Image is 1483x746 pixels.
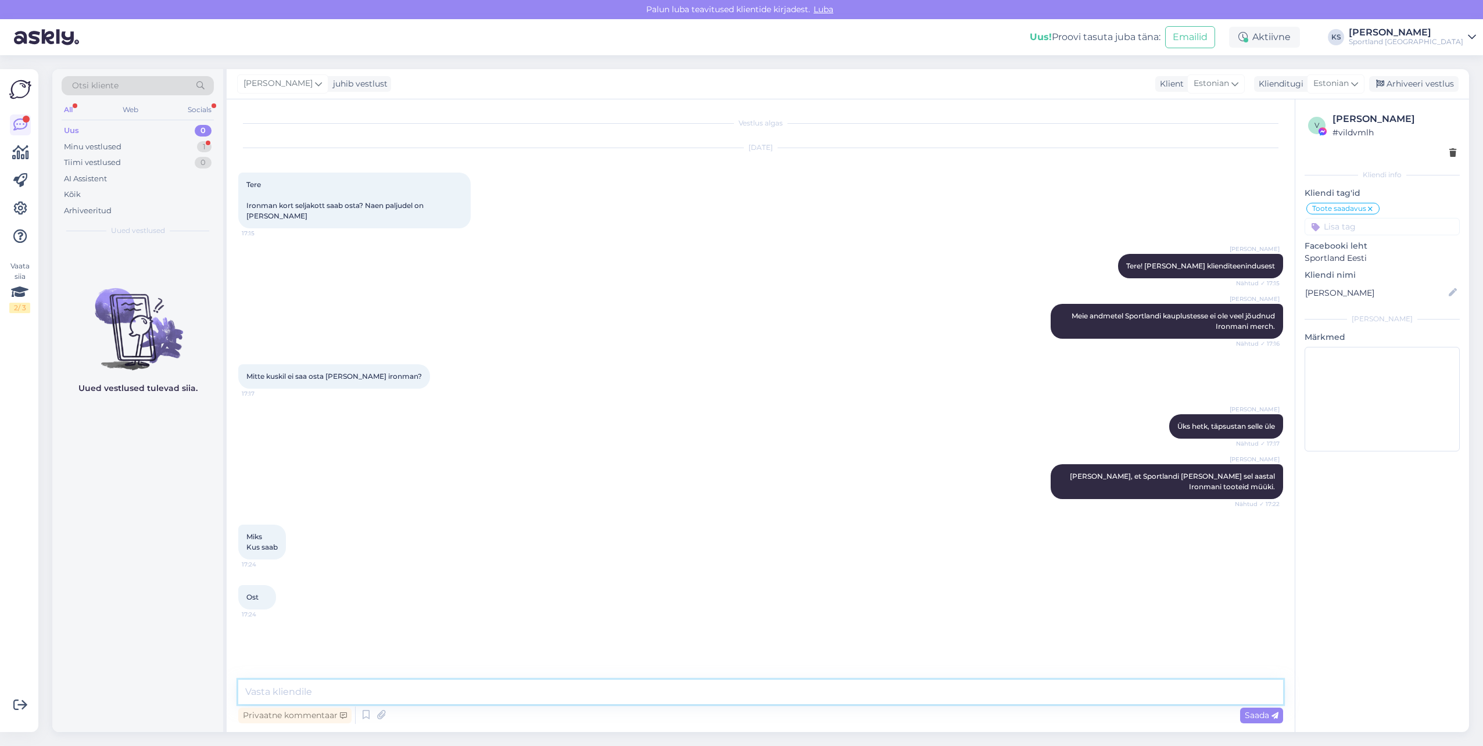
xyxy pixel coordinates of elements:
input: Lisa nimi [1305,286,1446,299]
div: [PERSON_NAME] [1305,314,1460,324]
span: 17:24 [242,560,285,569]
div: Arhiveeri vestlus [1369,76,1459,92]
p: Facebooki leht [1305,240,1460,252]
div: Kõik [64,189,81,200]
div: 2 / 3 [9,303,30,313]
span: Nähtud ✓ 17:15 [1236,279,1280,288]
div: Socials [185,102,214,117]
div: 0 [195,157,212,168]
p: Kliendi nimi [1305,269,1460,281]
span: Nähtud ✓ 17:17 [1236,439,1280,448]
div: Vaata siia [9,261,30,313]
span: Üks hetk, täpsustan selle üle [1177,422,1275,431]
span: Luba [810,4,837,15]
div: [PERSON_NAME] [1349,28,1463,37]
div: [PERSON_NAME] [1332,112,1456,126]
button: Emailid [1165,26,1215,48]
div: AI Assistent [64,173,107,185]
div: [DATE] [238,142,1283,153]
div: Sportland [GEOGRAPHIC_DATA] [1349,37,1463,46]
span: Nähtud ✓ 17:16 [1236,339,1280,348]
div: Minu vestlused [64,141,121,153]
div: Web [120,102,141,117]
p: Kliendi tag'id [1305,187,1460,199]
span: Ost [246,593,259,601]
span: Meie andmetel Sportlandi kauplustesse ei ole veel jõudnud Ironmani merch. [1072,311,1277,331]
div: Tiimi vestlused [64,157,121,168]
span: 17:15 [242,229,285,238]
span: [PERSON_NAME] [1230,245,1280,253]
div: Vestlus algas [238,118,1283,128]
div: Uus [64,125,79,137]
div: Kliendi info [1305,170,1460,180]
div: 1 [197,141,212,153]
p: Uued vestlused tulevad siia. [78,382,198,394]
span: Estonian [1194,77,1229,90]
span: [PERSON_NAME] [243,77,313,90]
div: Klienditugi [1254,78,1303,90]
span: Estonian [1313,77,1349,90]
input: Lisa tag [1305,218,1460,235]
div: juhib vestlust [328,78,388,90]
span: 17:17 [242,389,285,398]
div: Aktiivne [1229,27,1300,48]
div: # vildvmlh [1332,126,1456,139]
span: Saada [1245,710,1278,720]
span: Otsi kliente [72,80,119,92]
span: [PERSON_NAME], et Sportlandi [PERSON_NAME] sel aastal Ironmani tooteid müüki. [1070,472,1277,491]
img: No chats [52,267,223,372]
span: [PERSON_NAME] [1230,455,1280,464]
span: Nähtud ✓ 17:22 [1235,500,1280,508]
span: Miks Kus saab [246,532,278,551]
span: Uued vestlused [111,225,165,236]
span: 17:24 [242,610,285,619]
span: [PERSON_NAME] [1230,295,1280,303]
div: Arhiveeritud [64,205,112,217]
div: Privaatne kommentaar [238,708,352,723]
div: 0 [195,125,212,137]
span: v [1314,121,1319,130]
div: Proovi tasuta juba täna: [1030,30,1160,44]
b: Uus! [1030,31,1052,42]
span: [PERSON_NAME] [1230,405,1280,414]
p: Sportland Eesti [1305,252,1460,264]
div: All [62,102,75,117]
span: Tere! [PERSON_NAME] klienditeenindusest [1126,261,1275,270]
span: Mitte kuskil ei saa osta [PERSON_NAME] ironman? [246,372,422,381]
span: Tere Ironman kort seljakott saab osta? Naen paljudel on [PERSON_NAME] [246,180,425,220]
div: Klient [1155,78,1184,90]
a: [PERSON_NAME]Sportland [GEOGRAPHIC_DATA] [1349,28,1476,46]
p: Märkmed [1305,331,1460,343]
img: Askly Logo [9,78,31,101]
span: Toote saadavus [1312,205,1366,212]
div: KS [1328,29,1344,45]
